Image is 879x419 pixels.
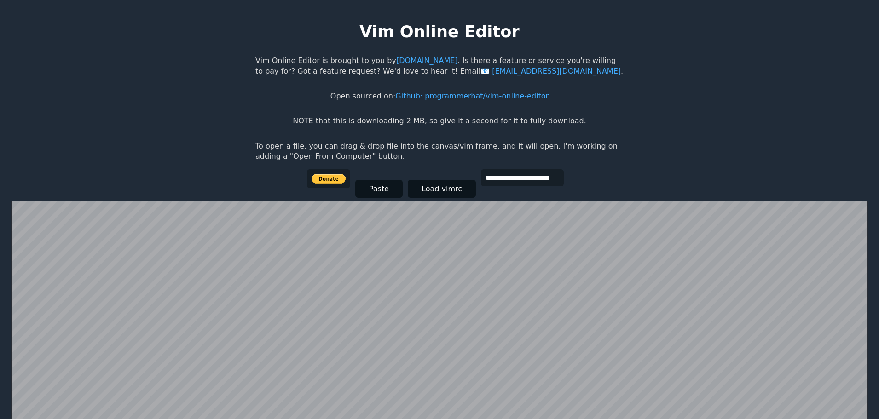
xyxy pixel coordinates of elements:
a: Github: programmerhat/vim-online-editor [395,92,549,100]
p: Vim Online Editor is brought to you by . Is there a feature or service you're willing to pay for?... [255,56,624,76]
a: [DOMAIN_NAME] [396,56,458,65]
button: Load vimrc [408,180,476,198]
p: NOTE that this is downloading 2 MB, so give it a second for it to fully download. [293,116,586,126]
h1: Vim Online Editor [359,20,519,43]
button: Paste [355,180,403,198]
a: [EMAIL_ADDRESS][DOMAIN_NAME] [480,67,621,75]
p: Open sourced on: [330,91,549,101]
p: To open a file, you can drag & drop file into the canvas/vim frame, and it will open. I'm working... [255,141,624,162]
